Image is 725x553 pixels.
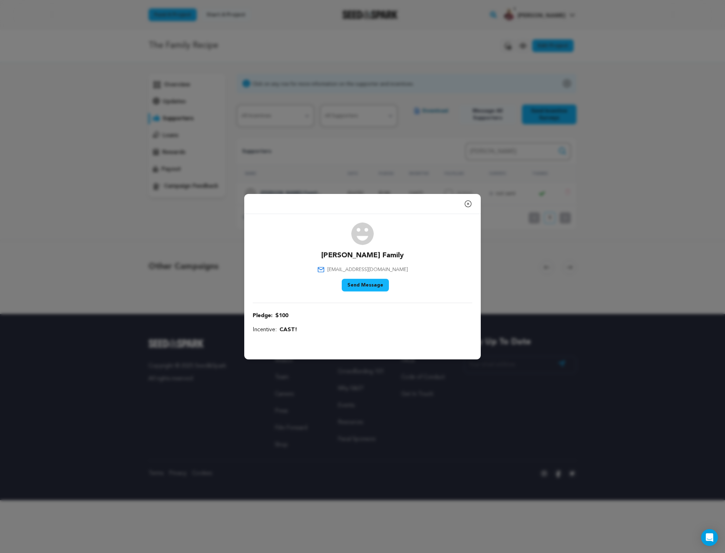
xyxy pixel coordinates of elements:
[327,266,408,273] span: [EMAIL_ADDRESS][DOMAIN_NAME]
[351,222,374,245] img: user.png
[275,312,288,320] span: $100
[253,326,277,334] span: Incentive:
[253,312,272,320] span: Pledge:
[279,326,297,334] span: CAST!
[701,529,718,546] div: Open Intercom Messenger
[321,251,404,260] p: [PERSON_NAME] Family
[342,279,389,291] button: Send Message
